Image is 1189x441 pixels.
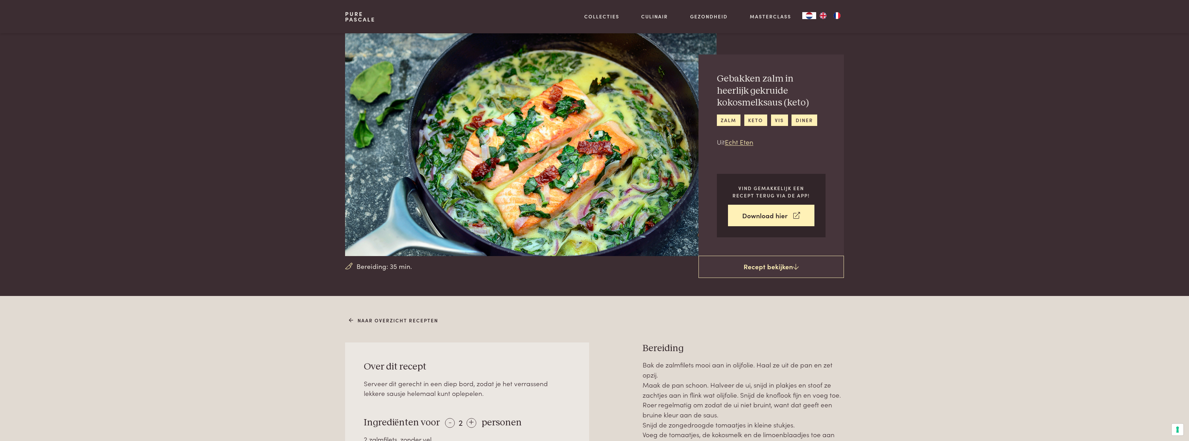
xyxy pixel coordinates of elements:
a: NL [802,12,816,19]
a: Culinair [641,13,668,20]
div: - [445,418,455,428]
img: Gebakken zalm in heerlijk gekruide kokosmelksaus (keto) [345,33,716,256]
a: Recept bekijken [698,256,844,278]
a: vis [771,115,788,126]
a: EN [816,12,830,19]
span: personen [482,418,522,427]
button: Uw voorkeuren voor toestemming voor trackingtechnologieën [1172,424,1183,435]
div: + [467,418,476,428]
a: Collecties [584,13,619,20]
div: Serveer dit gerecht in een diep bord, zodat je het verrassend lekkere sausje helemaal kunt oplepe... [364,379,571,398]
span: Bereiding: 35 min. [357,261,412,271]
a: Echt Eten [725,137,753,146]
a: Gezondheid [690,13,728,20]
a: Download hier [728,205,814,227]
div: Language [802,12,816,19]
ul: Language list [816,12,844,19]
a: Naar overzicht recepten [349,317,438,324]
a: PurePascale [345,11,375,22]
h3: Bereiding [643,342,844,355]
a: keto [744,115,767,126]
p: Vind gemakkelijk een recept terug via de app! [728,185,814,199]
span: 2 [459,416,463,428]
a: Masterclass [750,13,791,20]
h2: Gebakken zalm in heerlijk gekruide kokosmelksaus (keto) [717,73,826,109]
a: zalm [717,115,740,126]
span: Ingrediënten voor [364,418,440,427]
aside: Language selected: Nederlands [802,12,844,19]
h3: Over dit recept [364,361,571,373]
a: diner [792,115,817,126]
a: FR [830,12,844,19]
p: Uit [717,137,826,147]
